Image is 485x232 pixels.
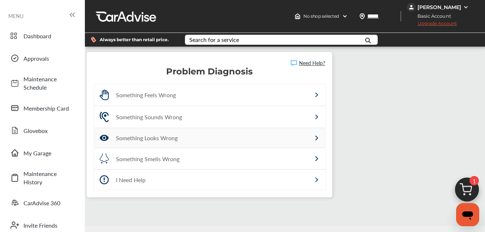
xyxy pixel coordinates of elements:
[417,4,461,10] div: [PERSON_NAME]
[291,59,325,66] a: Need Help?
[295,13,300,19] img: header-home-logo.8d720a4f.svg
[91,36,96,43] img: dollor_label_vector.a70140d1.svg
[116,155,273,163] div: Something Smells Wrong
[23,54,74,63] span: Approvals
[116,113,273,121] div: Something Sounds Wrong
[7,71,78,95] a: Maintenance Schedule
[23,126,74,135] span: Glovebox
[94,148,326,169] a: Something Smells Wrong
[23,149,74,157] span: My Garage
[407,3,416,12] img: jVpblrzwTbfkPYzPPzSLxeg0AAAAASUVORK5CYII=
[7,49,78,68] a: Approvals
[400,11,401,22] img: header-divider.bc55588e.svg
[7,193,78,212] a: CarAdvise 360
[408,12,456,20] span: Basic Account
[116,176,273,184] div: I Need Help
[23,221,74,229] span: Invite Friends
[7,143,78,162] a: My Garage
[463,4,469,10] img: WGsFRI8htEPBVLJbROoPRyZpYNWhNONpIPPETTm6eUC0GeLEiAAAAAElFTkSuQmCC
[189,37,239,43] div: Search for a service
[94,169,326,190] a: I Need Help
[94,106,326,128] a: Something Sounds Wrong
[116,134,273,142] div: Something Looks Wrong
[116,91,273,99] div: Something Feels Wrong
[7,99,78,117] a: Membership Card
[303,13,339,19] span: No shop selected
[407,21,457,30] span: Upgrade Account
[23,104,74,112] span: Membership Card
[8,13,23,19] span: MENU
[100,38,169,42] span: Always better than retail price.
[359,13,365,19] img: location_vector.a44bc228.svg
[23,32,74,40] span: Dashboard
[94,68,325,75] p: Problem Diagnosis
[94,84,326,106] a: Something Feels Wrong
[7,166,78,190] a: Maintenance History
[23,75,74,91] span: Maintenance Schedule
[342,13,348,19] img: header-down-arrow.9dd2ce7d.svg
[469,176,479,185] span: 1
[94,128,326,148] a: Something Looks Wrong
[7,121,78,140] a: Glovebox
[450,174,484,209] img: cart_icon.3d0951e8.svg
[7,26,78,45] a: Dashboard
[23,169,74,186] span: Maintenance History
[456,203,479,226] iframe: Button to launch messaging window
[23,199,74,207] span: CarAdvise 360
